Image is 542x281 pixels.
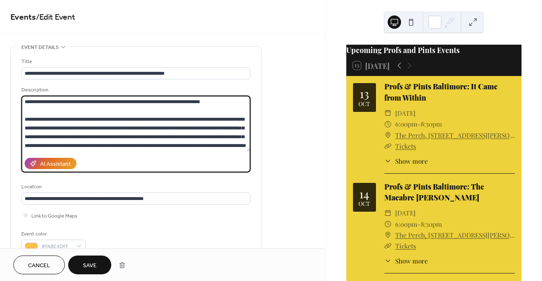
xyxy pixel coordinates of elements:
span: - [417,119,421,129]
span: 8:30pm [421,119,442,129]
div: ​ [384,130,392,141]
div: 13 [360,88,369,99]
button: ​Show more [384,156,428,166]
span: / Edit Event [36,9,75,25]
a: Tickets [395,142,416,150]
a: The Perch, [STREET_ADDRESS][PERSON_NAME] [395,130,515,141]
div: ​ [384,208,392,218]
div: Upcoming Profs and Pints Events [346,45,522,56]
span: Save [83,261,97,270]
button: Save [68,256,111,274]
a: Profs & Pints Baltimore: The Macabre [PERSON_NAME] [384,182,484,202]
button: AI Assistant [25,158,77,169]
span: [DATE] [395,108,416,119]
span: 8:30pm [421,219,442,230]
button: Cancel [13,256,65,274]
div: Title [21,57,249,66]
div: ​ [384,156,392,166]
div: ​ [384,119,392,129]
span: [DATE] [395,208,416,218]
span: Event details [21,43,59,52]
div: Event color [21,230,84,238]
div: ​ [384,230,392,240]
span: 6:00pm [395,219,417,230]
a: Profs & Pints Baltimore: It Came from Within [384,81,498,102]
a: Events [10,9,36,25]
span: Cancel [28,261,50,270]
a: The Perch, [STREET_ADDRESS][PERSON_NAME] [395,230,515,240]
a: Tickets [395,241,416,250]
div: ​ [384,240,392,251]
span: - [417,219,421,230]
span: Link to Google Maps [31,212,77,220]
div: ​ [384,108,392,119]
span: 6:00pm [395,119,417,129]
div: AI Assistant [40,160,71,169]
div: ​ [384,219,392,230]
div: Oct [358,201,370,207]
div: ​ [384,141,392,152]
div: Oct [358,101,370,107]
span: #FABE4DFF [41,242,72,251]
div: Description [21,86,249,94]
span: Show more [395,156,428,166]
span: Show more [395,256,428,266]
div: ​ [384,256,392,266]
div: 14 [359,188,369,200]
button: ​Show more [384,256,428,266]
div: Location [21,182,249,191]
